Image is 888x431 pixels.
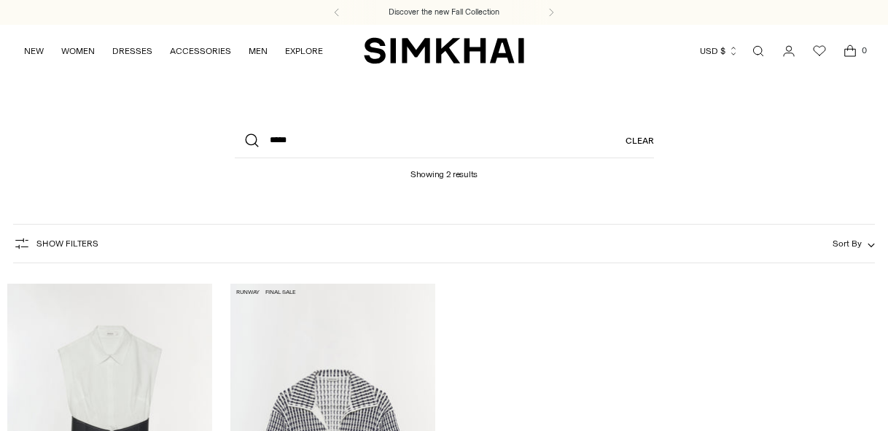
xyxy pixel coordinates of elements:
[36,238,98,249] span: Show Filters
[364,36,524,65] a: SIMKHAI
[24,35,44,67] a: NEW
[389,7,499,18] a: Discover the new Fall Collection
[833,238,862,249] span: Sort By
[857,44,871,57] span: 0
[626,123,654,158] a: Clear
[805,36,834,66] a: Wishlist
[61,35,95,67] a: WOMEN
[774,36,803,66] a: Go to the account page
[836,36,865,66] a: Open cart modal
[744,36,773,66] a: Open search modal
[13,232,98,255] button: Show Filters
[410,158,478,179] h1: Showing 2 results
[285,35,323,67] a: EXPLORE
[700,35,739,67] button: USD $
[249,35,268,67] a: MEN
[833,236,875,252] button: Sort By
[170,35,231,67] a: ACCESSORIES
[112,35,152,67] a: DRESSES
[235,123,270,158] button: Search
